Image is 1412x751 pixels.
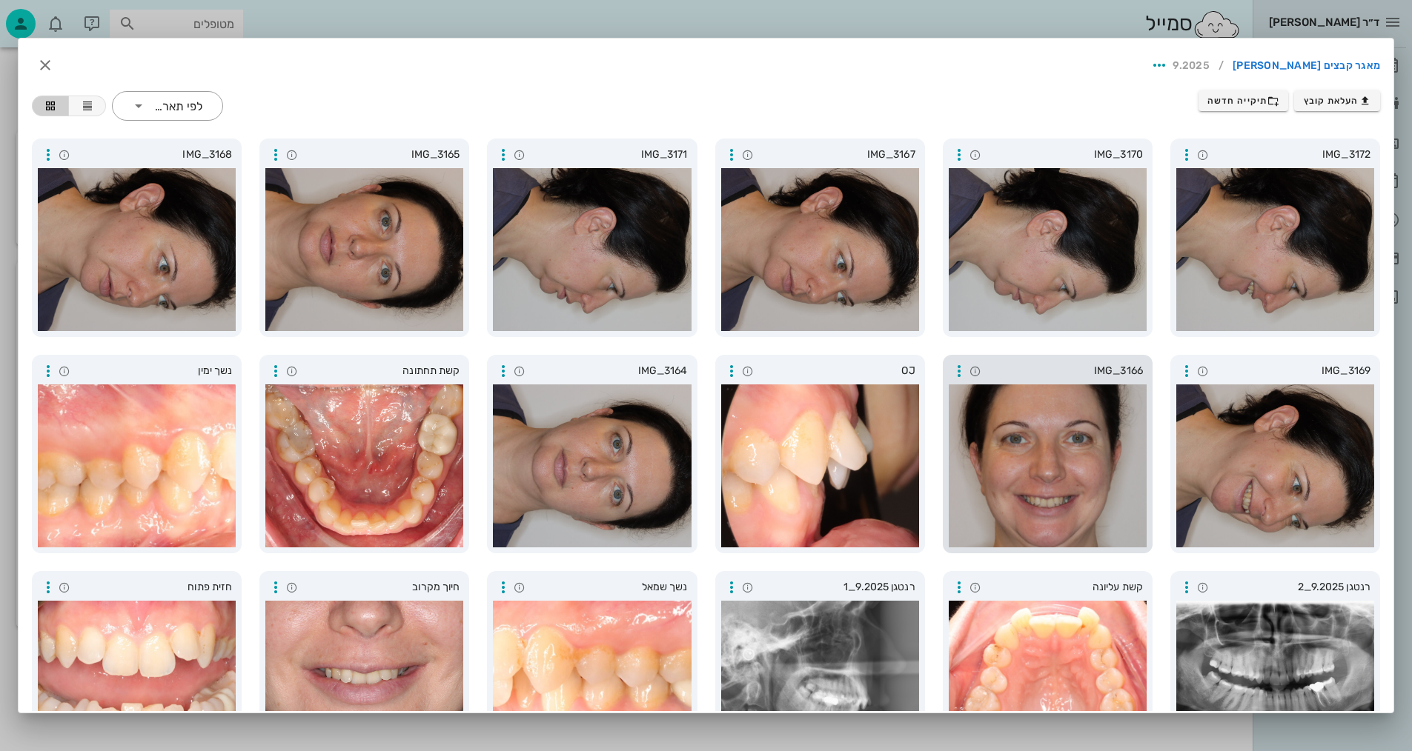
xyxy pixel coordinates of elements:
button: תיקייה חדשה [1199,90,1289,111]
span: IMG_3172 [1213,147,1370,163]
li: / [1210,54,1233,78]
div: לפי תאריך [112,91,223,121]
span: קשת תחתונה [302,363,460,379]
span: חזית פתוח [74,579,232,595]
span: חיוך מקרוב [302,579,460,595]
span: רנטגן 9.2025_1 [758,579,915,595]
span: IMG_3170 [985,147,1143,163]
span: נשך שמאל [529,579,687,595]
span: IMG_3169 [1213,363,1370,379]
span: העלאת קובץ [1304,95,1371,107]
span: תיקייה חדשה [1207,95,1279,107]
span: IMG_3164 [529,363,687,379]
span: נשך ימין [74,363,232,379]
div: לפי תאריך [153,100,202,113]
span: OJ [758,363,915,379]
span: קשת עליונה [985,579,1143,595]
a: מאגר קבצים [PERSON_NAME] [1233,54,1380,78]
span: IMG_3165 [302,147,460,163]
span: IMG_3166 [985,363,1143,379]
span: IMG_3167 [758,147,915,163]
button: העלאת קובץ [1294,90,1380,111]
span: IMG_3168 [74,147,232,163]
span: רנטגן 9.2025_2 [1213,579,1370,595]
span: IMG_3171 [529,147,687,163]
